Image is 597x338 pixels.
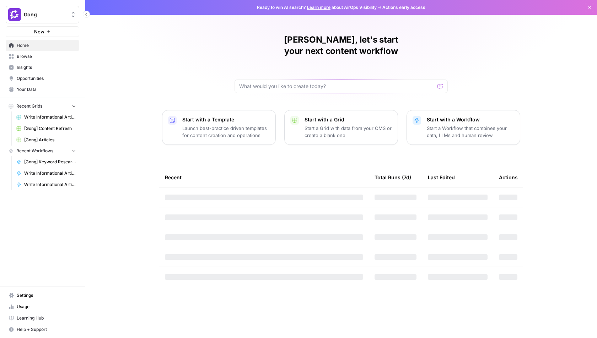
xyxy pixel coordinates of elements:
[6,40,79,51] a: Home
[6,84,79,95] a: Your Data
[6,324,79,335] button: Help + Support
[13,123,79,134] a: [Gong] Content Refresh
[6,26,79,37] button: New
[257,4,377,11] span: Ready to win AI search? about AirOps Visibility
[6,312,79,324] a: Learning Hub
[16,103,42,109] span: Recent Grids
[375,168,411,187] div: Total Runs (7d)
[17,315,76,321] span: Learning Hub
[34,28,44,35] span: New
[428,168,455,187] div: Last Edited
[24,181,76,188] span: Write Informational Article Body
[6,101,79,111] button: Recent Grids
[16,148,53,154] span: Recent Workflows
[17,42,76,49] span: Home
[17,326,76,333] span: Help + Support
[17,86,76,93] span: Your Data
[17,53,76,60] span: Browse
[13,156,79,168] a: [Gong] Keyword Research
[307,5,330,10] a: Learn more
[6,73,79,84] a: Opportunities
[13,111,79,123] a: Write Informational Articles
[239,83,435,90] input: What would you like to create today?
[165,168,363,187] div: Recent
[162,110,276,145] button: Start with a TemplateLaunch best-practice driven templates for content creation and operations
[6,301,79,312] a: Usage
[499,168,518,187] div: Actions
[24,170,76,176] span: Write Informational Article Outline
[8,8,21,21] img: Gong Logo
[24,114,76,120] span: Write Informational Articles
[24,137,76,143] span: [Gong] Articles
[24,11,67,18] span: Gong
[13,168,79,179] a: Write Informational Article Outline
[17,304,76,310] span: Usage
[6,62,79,73] a: Insights
[6,51,79,62] a: Browse
[17,292,76,299] span: Settings
[6,290,79,301] a: Settings
[284,110,398,145] button: Start with a GridStart a Grid with data from your CMS or create a blank one
[24,125,76,132] span: [Gong] Content Refresh
[13,134,79,146] a: [Gong] Articles
[427,125,514,139] p: Start a Workflow that combines your data, LLMs and human review
[17,75,76,82] span: Opportunities
[6,146,79,156] button: Recent Workflows
[382,4,425,11] span: Actions early access
[6,6,79,23] button: Workspace: Gong
[13,179,79,190] a: Write Informational Article Body
[407,110,520,145] button: Start with a WorkflowStart a Workflow that combines your data, LLMs and human review
[17,64,76,71] span: Insights
[235,34,448,57] h1: [PERSON_NAME], let's start your next content workflow
[182,116,270,123] p: Start with a Template
[305,125,392,139] p: Start a Grid with data from your CMS or create a blank one
[182,125,270,139] p: Launch best-practice driven templates for content creation and operations
[305,116,392,123] p: Start with a Grid
[427,116,514,123] p: Start with a Workflow
[24,159,76,165] span: [Gong] Keyword Research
